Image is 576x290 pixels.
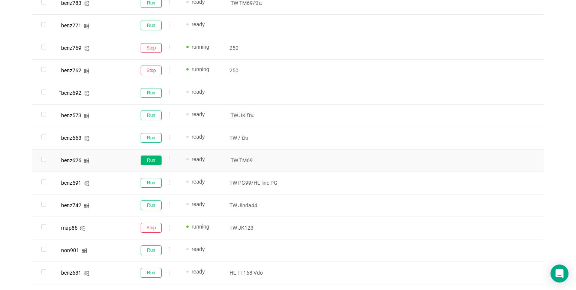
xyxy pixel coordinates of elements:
[61,0,81,6] div: benz783
[84,136,89,141] i: icon: windows
[192,89,205,95] span: ready
[229,157,254,164] span: TW TM69
[229,179,284,187] p: TW PG99/HL line PG
[141,88,162,98] button: Run
[229,224,284,232] p: TW JK123
[141,43,162,53] button: Stop
[61,203,81,208] div: benz742
[141,133,162,143] button: Run
[141,245,162,255] button: Run
[192,201,205,207] span: ready
[192,44,209,50] span: running
[81,248,87,254] i: icon: windows
[192,246,205,252] span: ready
[229,67,284,74] p: 250
[141,66,162,75] button: Stop
[84,23,89,29] i: icon: windows
[80,226,85,231] i: icon: windows
[141,155,162,165] button: Run
[61,158,81,163] div: benz626
[61,90,81,96] div: ิbenz692
[192,21,205,27] span: ready
[61,68,81,73] div: benz762
[192,156,205,162] span: ready
[192,179,205,185] span: ready
[192,134,205,140] span: ready
[229,269,284,277] p: HL TT168 Vdo
[141,200,162,210] button: Run
[141,268,162,278] button: Run
[229,44,284,52] p: 250
[61,225,78,230] div: map86
[84,68,89,74] i: icon: windows
[61,23,81,28] div: benz771
[141,111,162,120] button: Run
[84,46,89,51] i: icon: windows
[61,45,81,51] div: benz769
[192,66,209,72] span: running
[192,269,205,275] span: ready
[229,134,284,142] p: TW / บิน
[229,202,284,209] p: TW Jinda44
[84,203,89,209] i: icon: windows
[84,113,89,119] i: icon: windows
[141,21,162,30] button: Run
[61,113,81,118] div: benz573
[192,224,209,230] span: running
[84,91,89,96] i: icon: windows
[141,223,162,233] button: Stop
[84,271,89,276] i: icon: windows
[61,248,79,253] div: non901
[550,265,568,283] div: Open Intercom Messenger
[84,1,89,6] i: icon: windows
[61,135,81,141] div: benz663
[61,270,81,275] div: benz631
[229,112,255,119] span: TW JK บิน
[84,181,89,186] i: icon: windows
[61,180,81,185] div: benz591
[84,158,89,164] i: icon: windows
[141,178,162,188] button: Run
[192,111,205,117] span: ready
